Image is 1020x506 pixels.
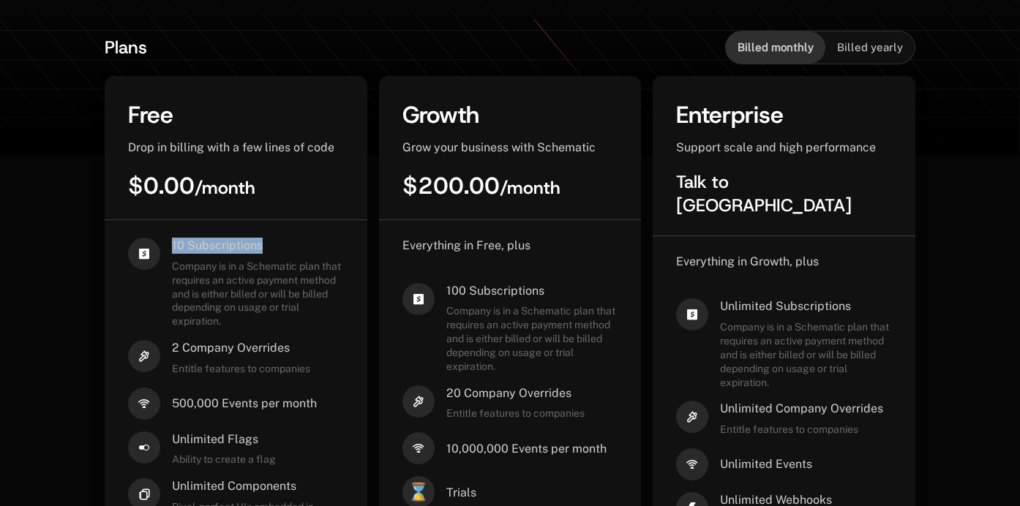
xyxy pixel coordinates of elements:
span: Grow your business with Schematic [402,140,596,154]
span: Unlimited Components [172,478,344,494]
i: hammer [676,401,708,433]
span: Everything in Free, plus [402,238,530,252]
span: Billed monthly [738,40,814,55]
span: Company is in a Schematic plan that requires an active payment method and is either billed or wil... [446,304,618,373]
span: Company is in a Schematic plan that requires an active payment method and is either billed or wil... [720,320,892,389]
span: Entitle features to companies [446,407,585,420]
span: 2 Company Overrides [172,340,310,356]
span: 10 Subscriptions [172,238,344,254]
span: Unlimited Flags [172,431,276,448]
i: signal [128,388,160,420]
span: Ability to create a flag [172,453,276,467]
span: Entitle features to companies [172,362,310,376]
span: $200.00 [402,170,560,201]
span: Support scale and high performance [676,140,876,154]
span: Trials [446,485,476,501]
i: cashapp [676,298,708,331]
span: Talk to [GEOGRAPHIC_DATA] [676,170,852,217]
span: 10,000,000 Events per month [446,441,607,457]
span: Plans [105,36,147,59]
i: hammer [402,385,435,418]
i: cashapp [128,238,160,270]
span: Unlimited Subscriptions [720,298,892,314]
span: 100 Subscriptions [446,283,618,299]
span: Unlimited Company Overrides [720,401,883,417]
span: Enterprise [676,99,784,130]
span: Unlimited Events [720,456,812,472]
i: cashapp [402,283,435,315]
i: hammer [128,340,160,372]
span: Free [128,99,173,130]
sub: / month [195,176,255,200]
span: Growth [402,99,479,130]
span: 20 Company Overrides [446,385,585,401]
sub: / month [500,176,560,200]
i: signal [676,448,708,480]
i: signal [402,432,435,464]
i: boolean-on [128,431,160,464]
span: Everything in Growth, plus [676,254,819,268]
span: Company is in a Schematic plan that requires an active payment method and is either billed or wil... [172,260,344,328]
span: Billed yearly [837,40,903,55]
span: $0.00 [128,170,255,201]
span: Drop in billing with a few lines of code [128,140,334,154]
span: 500,000 Events per month [172,396,317,412]
span: Entitle features to companies [720,423,883,437]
